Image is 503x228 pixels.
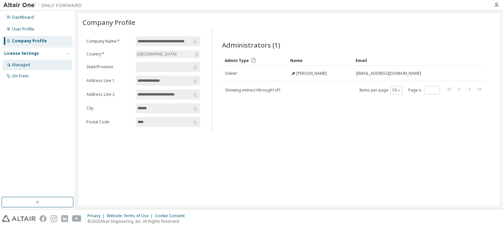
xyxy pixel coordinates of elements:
[408,86,440,94] span: Page n.
[12,62,30,68] div: Managed
[87,218,189,224] p: © 2025 Altair Engineering, Inc. All Rights Reserved.
[86,78,132,83] label: Address Line 1
[359,86,402,94] span: Items per page
[2,215,36,222] img: altair_logo.svg
[86,106,132,111] label: City
[12,38,47,44] div: Company Profile
[225,58,249,63] span: Admin Type
[50,215,57,222] img: instagram.svg
[86,119,132,125] label: Postal Code
[225,71,237,76] span: Owner
[356,55,468,66] div: Email
[225,87,281,93] span: Showing entries 1 through 1 of 1
[87,213,107,218] div: Privacy
[86,92,132,97] label: Address Line 2
[40,215,47,222] img: facebook.svg
[12,27,34,32] div: User Profile
[392,88,401,93] button: 10
[3,2,85,9] img: Altair One
[12,73,28,79] div: On Prem
[86,39,132,44] label: Company Name
[222,40,280,50] span: Administrators (1)
[107,213,155,218] div: Website Terms of Use
[4,51,39,56] div: License Settings
[83,18,135,27] span: Company Profile
[61,215,68,222] img: linkedin.svg
[136,51,177,58] div: [GEOGRAPHIC_DATA]
[356,71,421,76] span: [EMAIL_ADDRESS][DOMAIN_NAME]
[136,50,200,58] div: [GEOGRAPHIC_DATA]
[86,64,132,70] label: State/Province
[290,55,350,66] div: Name
[296,71,327,76] span: [PERSON_NAME]
[86,52,132,57] label: Country
[72,215,82,222] img: youtube.svg
[155,213,189,218] div: Cookie Consent
[12,15,34,20] div: Dashboard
